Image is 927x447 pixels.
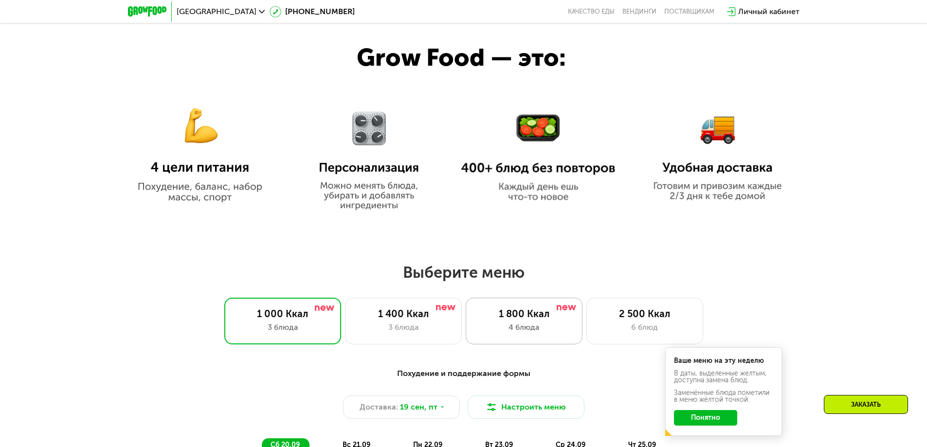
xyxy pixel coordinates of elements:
div: Личный кабинет [738,6,800,18]
div: Заменённые блюда пометили в меню жёлтой точкой. [674,390,773,403]
div: 4 блюда [476,322,572,333]
div: 3 блюда [355,322,452,333]
div: 6 блюд [597,322,693,333]
div: 1 000 Ккал [235,308,331,320]
div: Ваше меню на эту неделю [674,358,773,364]
div: поставщикам [664,8,714,16]
div: 3 блюда [235,322,331,333]
div: 1 400 Ккал [355,308,452,320]
div: Заказать [824,395,908,414]
button: Понятно [674,410,737,426]
div: В даты, выделенные желтым, доступна замена блюд. [674,370,773,384]
div: Grow Food — это: [357,39,602,76]
button: Настроить меню [468,395,584,419]
a: [PHONE_NUMBER] [270,6,355,18]
a: Качество еды [568,8,615,16]
div: 2 500 Ккал [597,308,693,320]
span: 19 сен, пт [400,401,437,413]
span: Доставка: [360,401,398,413]
div: Похудение и поддержание формы [176,368,752,380]
h2: Выберите меню [31,263,896,282]
span: [GEOGRAPHIC_DATA] [177,8,256,16]
a: Вендинги [622,8,656,16]
div: 1 800 Ккал [476,308,572,320]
